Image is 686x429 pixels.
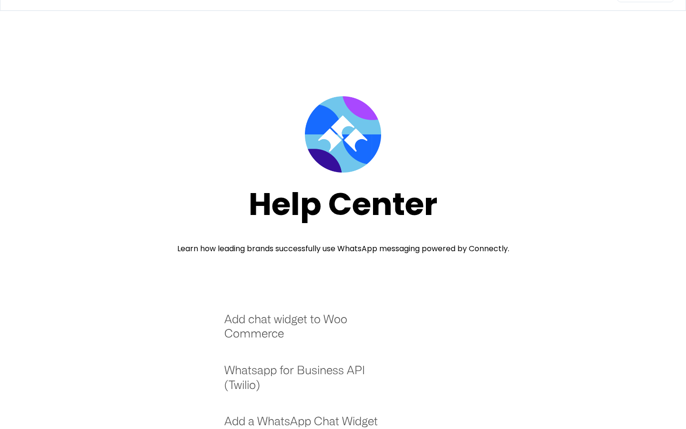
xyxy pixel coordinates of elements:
div: Learn how leading brands successfully use WhatsApp messaging powered by Connectly. [177,243,509,255]
ul: Language list [19,412,57,426]
aside: Language selected: English [10,412,57,426]
div: Help Center [249,187,437,222]
a: Whatsapp for Business API (Twilio) [224,363,391,401]
a: Add chat widget to Woo Commerce [224,312,391,350]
